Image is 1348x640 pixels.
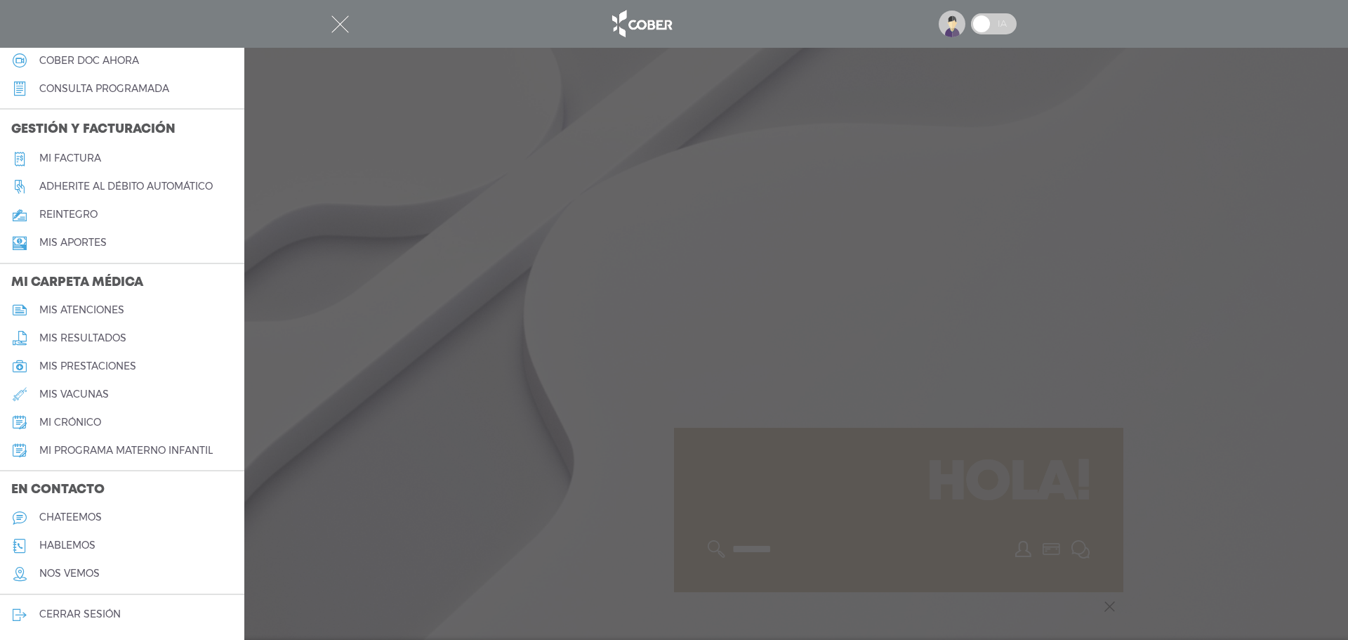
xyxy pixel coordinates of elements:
h5: mi programa materno infantil [39,445,213,457]
h5: mis vacunas [39,388,109,400]
h5: reintegro [39,209,98,221]
h5: mis prestaciones [39,360,136,372]
h5: mis atenciones [39,304,124,316]
img: logo_cober_home-white.png [604,7,678,41]
h5: cerrar sesión [39,608,121,620]
h5: chateemos [39,511,102,523]
h5: Cober doc ahora [39,55,139,67]
h5: hablemos [39,540,95,551]
h5: mi crónico [39,417,101,429]
img: profile-placeholder.svg [939,11,965,37]
h5: nos vemos [39,568,100,580]
img: Cober_menu-close-white.svg [331,15,349,33]
h5: consulta programada [39,83,169,95]
h5: mis resultados [39,332,126,344]
h5: Mi factura [39,152,101,164]
h5: Adherite al débito automático [39,181,213,192]
h5: Mis aportes [39,237,107,249]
